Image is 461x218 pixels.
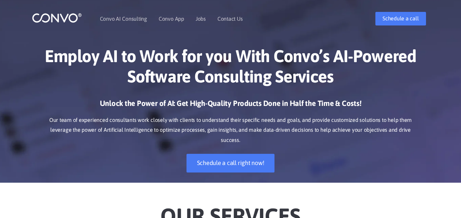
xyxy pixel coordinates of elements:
[187,154,275,172] a: Schedule a call right now!
[217,16,243,21] a: Contact Us
[32,13,82,23] img: logo_1.png
[159,16,184,21] a: Convo App
[42,115,419,146] p: Our team of experienced consultants work closely with clients to understand their specific needs ...
[100,16,147,21] a: Convo AI Consulting
[375,12,426,25] a: Schedule a call
[42,98,419,113] h3: Unlock the Power of AI: Get High-Quality Products Done in Half the Time & Costs!
[196,16,206,21] a: Jobs
[42,46,419,92] h1: Employ AI to Work for you With Convo’s AI-Powered Software Consulting Services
